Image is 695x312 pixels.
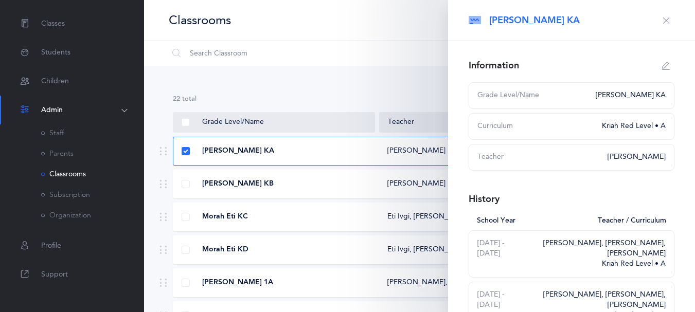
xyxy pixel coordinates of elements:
[477,238,528,269] div: [DATE] - [DATE]
[202,212,248,222] span: Morah Eti KC
[469,193,500,206] div: History
[41,170,86,178] a: Classrooms
[534,290,666,310] div: [PERSON_NAME], [PERSON_NAME], [PERSON_NAME]
[477,90,590,101] div: Grade Level/Name
[202,245,248,255] span: Morah Eti KD
[169,12,231,29] div: Classrooms
[202,278,273,288] span: [PERSON_NAME] 1A
[202,146,274,156] span: [PERSON_NAME] KA
[477,121,596,132] div: Curriculum
[202,179,274,189] span: [PERSON_NAME] KB
[41,47,70,58] span: Students
[592,216,666,226] div: Teacher / Curriculum
[41,241,61,251] span: Profile
[608,152,666,162] div: [PERSON_NAME]
[41,269,68,280] span: Support
[489,14,580,27] span: [PERSON_NAME] KA
[534,238,666,259] div: [PERSON_NAME], [PERSON_NAME], [PERSON_NAME]
[173,95,666,104] div: 22
[387,278,460,288] div: [PERSON_NAME]‪, + 1‬
[41,76,69,87] span: Children
[41,191,90,199] a: Subscription
[41,105,63,116] span: Admin
[168,41,466,66] input: Search Classroom
[41,211,91,219] a: Organization
[644,261,683,300] iframe: Drift Widget Chat Controller
[182,117,366,127] div: Grade Level/Name
[387,245,487,255] div: Eti Ivgi, [PERSON_NAME]‪, + 1‬
[596,121,666,132] div: Kriah Red Level • A
[534,259,666,269] div: Kriah Red Level • A
[477,152,601,162] div: Teacher
[41,19,65,29] span: Classes
[387,179,445,189] div: [PERSON_NAME]
[388,117,492,127] div: Teacher
[41,150,74,158] a: Parents
[41,129,64,137] a: Staff
[469,59,519,72] div: Information
[590,90,666,101] div: [PERSON_NAME] KA
[477,216,592,226] div: School Year
[387,212,487,222] div: Eti Ivgi, [PERSON_NAME]‪, + 1‬
[182,95,197,102] span: total
[387,146,445,156] div: [PERSON_NAME]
